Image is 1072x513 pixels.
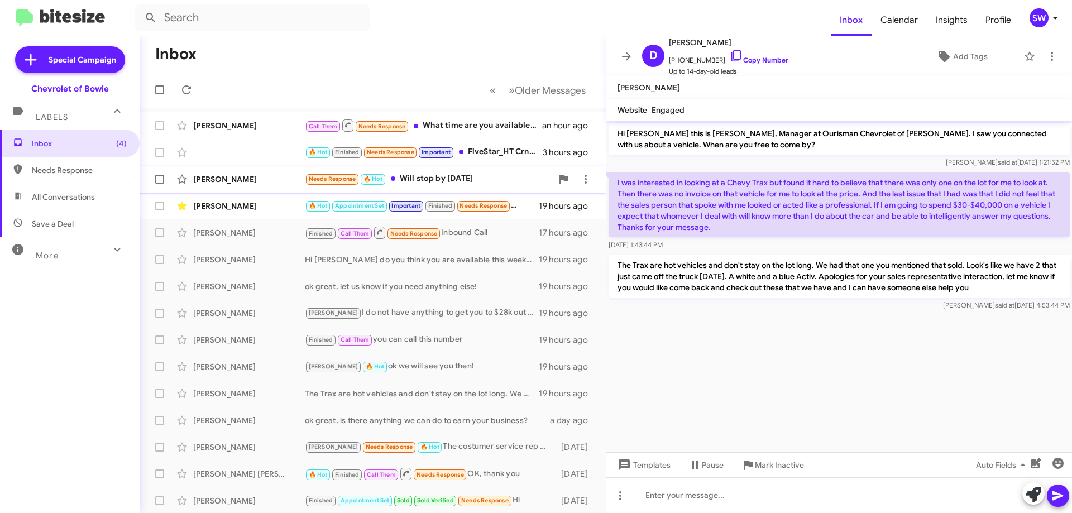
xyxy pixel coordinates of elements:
span: Finished [309,497,333,504]
span: Sold [397,497,410,504]
div: What time are you available to talk? [305,118,542,132]
span: Templates [615,455,671,475]
span: Important [391,202,420,209]
p: I was interested in looking at a Chevy Trax but found it hard to believe that there was only one ... [609,172,1070,237]
div: 3 hours ago [543,147,597,158]
div: FiveStar_HT Crn [DATE]-[DATE] $3.81 +1.75 Crn [DATE] $3.79 +1.75 Bns [DATE]-[DATE] $9.54 +1.0 Bns... [305,146,543,159]
span: 🔥 Hot [366,363,385,370]
span: Finished [309,336,333,343]
div: [DATE] [556,495,597,506]
span: « [490,83,496,97]
span: Add Tags [953,46,988,66]
div: Hi [PERSON_NAME] do you think you are available this weekend? [305,254,539,265]
div: [PERSON_NAME] [193,120,305,131]
span: [PERSON_NAME] [309,309,358,317]
div: 19 hours ago [539,334,597,346]
p: Hi [PERSON_NAME] this is [PERSON_NAME], Manager at Ourisman Chevrolet of [PERSON_NAME]. I saw you... [609,123,1070,155]
span: Mark Inactive [755,455,804,475]
div: OK, thank you [305,467,556,481]
div: [PERSON_NAME] [193,415,305,426]
div: 19 hours ago [539,308,597,319]
span: Needs Response [417,471,464,478]
div: ok we will see you then! [305,360,539,373]
button: Add Tags [904,46,1018,66]
span: said at [995,301,1014,309]
div: 19 hours ago [539,281,597,292]
span: Finished [335,148,360,156]
span: Finished [309,230,333,237]
button: Next [502,79,592,102]
div: [PERSON_NAME] [193,281,305,292]
div: [PERSON_NAME] [193,442,305,453]
div: ok great, is there anything we can do to earn your business? [305,415,550,426]
button: Previous [483,79,502,102]
div: [PERSON_NAME] [193,388,305,399]
span: Inbox [831,4,872,36]
button: Pause [679,455,733,475]
span: Call Them [367,471,396,478]
a: Copy Number [730,56,788,64]
div: [PERSON_NAME] [193,361,305,372]
span: Call Them [309,123,338,130]
span: [PERSON_NAME] [DATE] 4:53:44 PM [943,301,1070,309]
span: [PERSON_NAME] [309,363,358,370]
div: [PERSON_NAME] [193,174,305,185]
span: Auto Fields [976,455,1030,475]
span: Call Them [341,336,370,343]
span: 🔥 Hot [309,471,328,478]
div: [PERSON_NAME] [193,254,305,265]
span: Needs Response [366,443,413,450]
div: 19 hours ago [539,254,597,265]
span: Appointment Set [335,202,384,209]
span: Important [422,148,451,156]
div: The costumer service rep at [GEOGRAPHIC_DATA] said there is no such limitation, so now I'm at a l... [305,440,556,453]
span: Needs Response [358,123,406,130]
span: Older Messages [515,84,586,97]
div: a day ago [550,415,597,426]
span: Save a Deal [32,218,74,229]
span: Profile [977,4,1020,36]
span: 🔥 Hot [363,175,382,183]
div: [PERSON_NAME] [193,200,305,212]
input: Search [135,4,370,31]
div: [PERSON_NAME] [193,227,305,238]
span: [DATE] 1:43:44 PM [609,241,663,249]
button: Templates [606,455,679,475]
div: ok great, let us know if you need anything else! [305,281,539,292]
span: 🔥 Hot [309,202,328,209]
span: Needs Response [460,202,507,209]
div: 19 hours ago [539,388,597,399]
div: Chevrolet of Bowie [31,83,109,94]
span: [PERSON_NAME] [DATE] 1:21:52 PM [946,158,1070,166]
a: Special Campaign [15,46,125,73]
span: Needs Response [309,175,356,183]
span: Sold Verified [417,497,454,504]
span: 🔥 Hot [420,443,439,450]
span: Needs Response [461,497,509,504]
span: Appointment Set [341,497,390,504]
span: [PERSON_NAME] [669,36,788,49]
span: (4) [116,138,127,149]
span: D [649,47,658,65]
button: SW [1020,8,1060,27]
span: Finished [428,202,453,209]
div: Will stop by [DATE] [305,172,552,185]
div: I do not have anything to get you to $28k out the door, we can keep an eye out but there may be n... [305,306,539,319]
span: Call Them [341,230,370,237]
div: an hour ago [542,120,597,131]
span: Engaged [652,105,685,115]
span: Pause [702,455,724,475]
div: you can call this number [305,333,539,346]
div: [DATE] [556,468,597,480]
span: [PHONE_NUMBER] [669,49,788,66]
p: The Trax are hot vehicles and don't stay on the lot long. We had that one you mentioned that sold... [609,255,1070,298]
span: Website [618,105,647,115]
div: 19 hours ago [539,361,597,372]
button: Auto Fields [967,455,1038,475]
span: Needs Response [32,165,127,176]
div: The Trax are hot vehicles and don't stay on the lot long. We had that one you mentioned that sold... [305,388,539,399]
div: Thanks. I appreciate your help. [305,199,539,212]
nav: Page navigation example [484,79,592,102]
div: [PERSON_NAME] [PERSON_NAME] Jr [193,468,305,480]
div: [DATE] [556,442,597,453]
